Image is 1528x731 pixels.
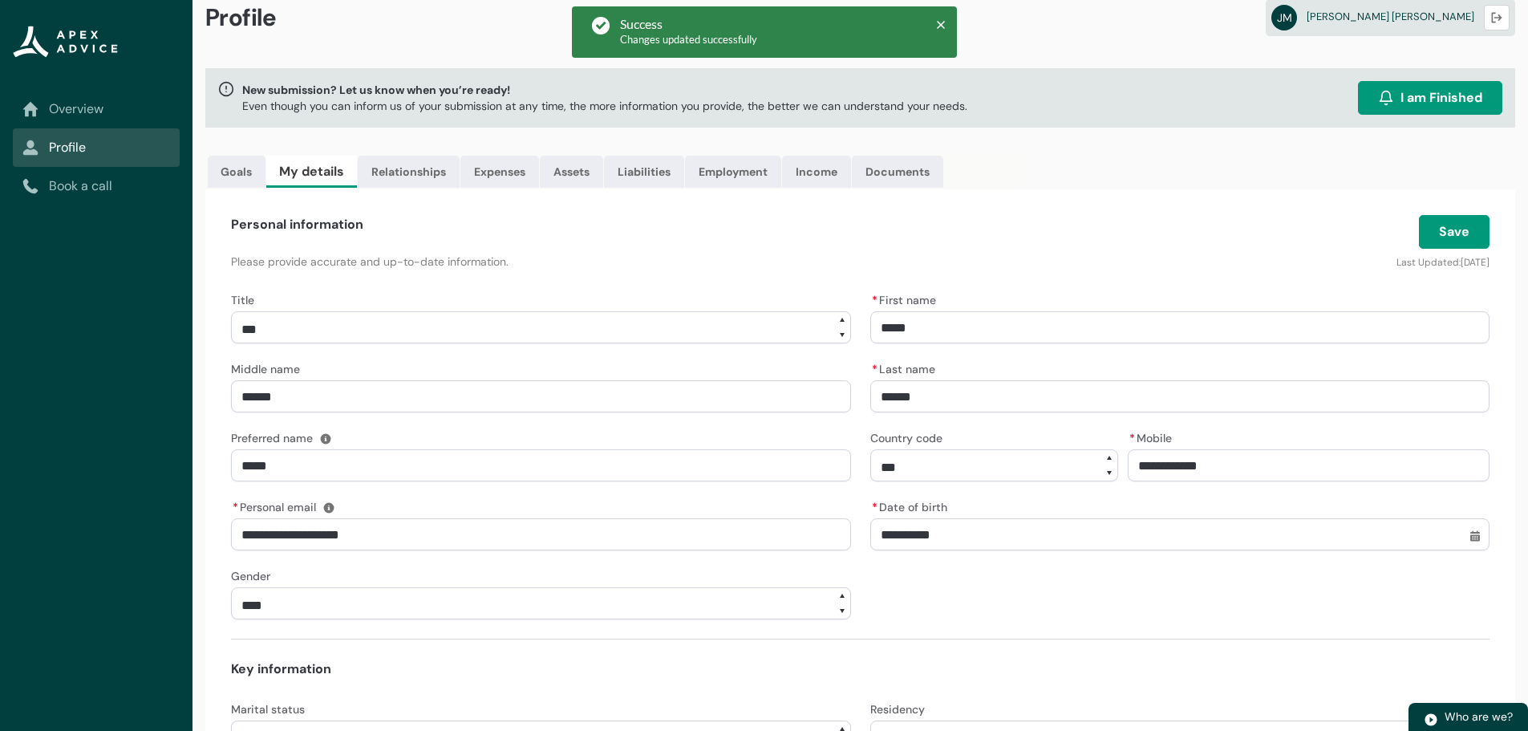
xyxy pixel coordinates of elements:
[231,358,306,377] label: Middle name
[872,293,877,307] abbr: required
[872,500,877,514] abbr: required
[231,293,254,307] span: Title
[231,215,363,234] h4: Personal information
[1396,256,1461,269] lightning-formatted-text: Last Updated:
[782,156,851,188] a: Income
[1307,10,1474,23] span: [PERSON_NAME] [PERSON_NAME]
[460,156,539,188] a: Expenses
[870,289,942,308] label: First name
[13,90,180,205] nav: Sub page
[1445,709,1513,724] span: Who are we?
[604,156,684,188] a: Liabilities
[231,702,305,717] span: Marital status
[231,569,270,583] span: Gender
[231,254,1064,270] p: Please provide accurate and up-to-date information.
[870,702,925,717] span: Residency
[1128,427,1178,446] label: Mobile
[242,98,967,114] p: Even though you can inform us of your submission at any time, the more information you provide, t...
[1358,81,1502,115] button: I am Finished
[22,138,170,157] a: Profile
[22,99,170,119] a: Overview
[1129,431,1135,445] abbr: required
[1419,215,1489,249] button: Save
[1271,5,1297,30] abbr: JM
[870,358,942,377] label: Last name
[208,156,265,188] a: Goals
[233,500,238,514] abbr: required
[540,156,603,188] a: Assets
[1400,88,1482,108] span: I am Finished
[620,33,757,46] span: Changes updated successfully
[231,660,1489,679] h4: Key information
[242,82,967,98] span: New submission? Let us know when you’re ready!
[231,427,319,446] label: Preferred name
[231,496,322,515] label: Personal email
[1461,256,1489,269] lightning-formatted-date-time: [DATE]
[872,362,877,376] abbr: required
[13,26,118,58] img: Apex Advice Group
[852,156,943,188] a: Documents
[870,431,942,445] span: Country code
[685,156,781,188] a: Employment
[870,496,954,515] label: Date of birth
[620,16,757,32] div: Success
[205,2,277,33] span: Profile
[22,177,170,196] a: Book a call
[1378,90,1394,106] img: alarm.svg
[1424,713,1438,727] img: play.svg
[358,156,460,188] a: Relationships
[1484,5,1510,30] button: Logout
[266,156,357,188] a: My details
